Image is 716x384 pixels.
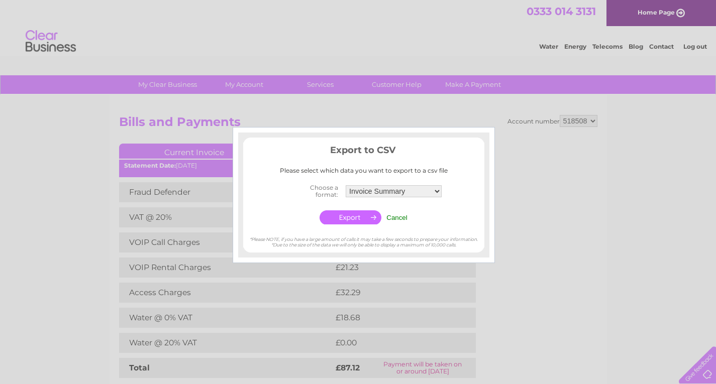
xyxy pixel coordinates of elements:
[283,181,343,201] th: Choose a format:
[243,143,484,161] h3: Export to CSV
[649,43,674,50] a: Contact
[243,167,484,174] div: Please select which data you want to export to a csv file
[527,5,596,18] a: 0333 014 3131
[121,6,596,49] div: Clear Business is a trading name of Verastar Limited (registered in [GEOGRAPHIC_DATA] No. 3667643...
[683,43,707,50] a: Log out
[539,43,558,50] a: Water
[592,43,623,50] a: Telecoms
[243,227,484,247] div: *Please NOTE, if you have a large amount of calls it may take a few seconds to prepare your infor...
[25,26,76,57] img: logo.png
[386,214,407,221] input: Cancel
[564,43,586,50] a: Energy
[629,43,643,50] a: Blog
